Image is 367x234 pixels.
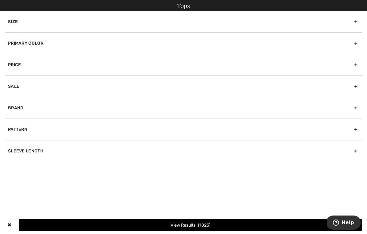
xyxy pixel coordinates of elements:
[5,97,362,119] div: Brand
[5,54,362,75] div: Price
[5,119,362,140] div: Pattern
[198,223,211,228] span: 1023
[5,140,362,162] div: Sleeve length
[5,219,14,231] div: ✖
[5,32,362,54] div: Primary Color
[19,219,362,231] button: View Results1023
[327,216,361,231] iframe: Opens a widget where you can find more information
[5,11,362,32] div: Size
[5,75,362,97] div: Sale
